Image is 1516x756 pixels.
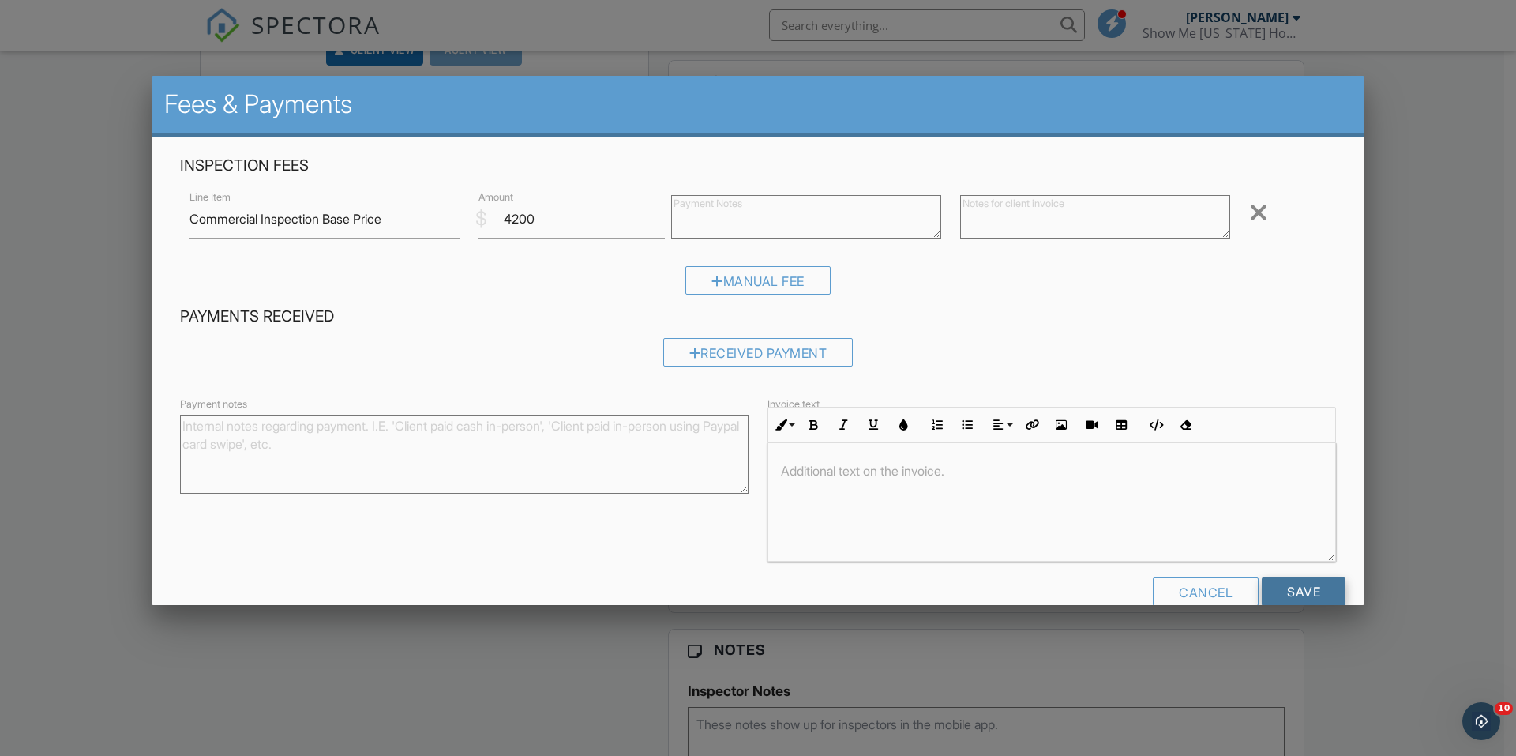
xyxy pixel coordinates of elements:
button: Align [986,410,1016,440]
button: Ordered List [922,410,952,440]
div: $ [475,205,487,232]
button: Clear Formatting [1170,410,1200,440]
button: Insert Video [1076,410,1106,440]
button: Underline (Ctrl+U) [858,410,888,440]
iframe: Intercom live chat [1462,702,1500,740]
div: Manual Fee [685,266,831,295]
div: Received Payment [663,338,854,367]
label: Line Item [189,190,231,205]
button: Insert Link (Ctrl+K) [1016,410,1046,440]
label: Amount [478,190,513,205]
button: Insert Image (Ctrl+P) [1046,410,1076,440]
h4: Inspection Fees [180,156,1336,176]
input: Save [1262,577,1345,606]
label: Invoice text [767,397,820,412]
label: Payment notes [180,397,247,412]
div: Cancel [1153,577,1259,606]
h4: Payments Received [180,307,1336,327]
button: Colors [888,410,918,440]
button: Inline Style [768,410,798,440]
button: Unordered List [952,410,982,440]
span: 10 [1495,702,1513,715]
a: Manual Fee [685,277,831,293]
button: Italic (Ctrl+I) [828,410,858,440]
button: Bold (Ctrl+B) [798,410,828,440]
a: Received Payment [663,349,854,365]
h2: Fees & Payments [164,88,1352,120]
